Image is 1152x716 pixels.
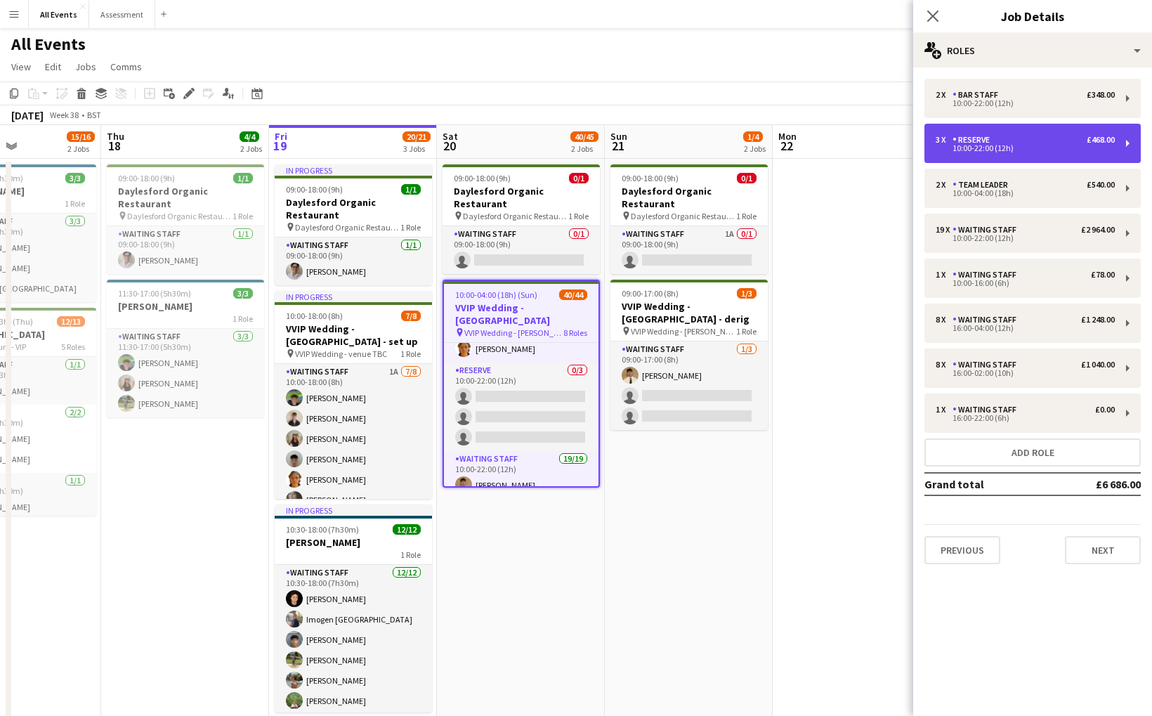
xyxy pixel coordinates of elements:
div: 10:00-22:00 (12h) [936,145,1115,152]
span: 40/44 [559,289,587,300]
span: 1 Role [568,211,589,221]
div: 1 x [936,405,953,415]
app-job-card: 09:00-18:00 (9h)0/1Daylesford Organic Restaurant Daylesford Organic Restaurant1 RoleWaiting Staff... [610,164,768,274]
span: 3/3 [65,173,85,183]
span: VVIP Wedding - [PERSON_NAME][GEOGRAPHIC_DATA][PERSON_NAME] [464,327,563,338]
app-job-card: In progress09:00-18:00 (9h)1/1Daylesford Organic Restaurant Daylesford Organic Restaurant1 RoleWa... [275,164,432,285]
div: 1 x [936,270,953,280]
app-card-role: Reserve0/310:00-22:00 (12h) [444,363,598,451]
app-card-role: Waiting Staff1A0/109:00-18:00 (9h) [610,226,768,274]
button: Next [1065,536,1141,564]
a: Edit [39,58,67,76]
div: £468.00 [1087,135,1115,145]
a: View [6,58,37,76]
span: 15/16 [67,131,95,142]
app-job-card: 09:00-17:00 (8h)1/3VVIP Wedding - [GEOGRAPHIC_DATA] - derig VVIP Wedding - [PERSON_NAME][GEOGRAPH... [610,280,768,430]
div: 2 Jobs [571,143,598,154]
span: 1 Role [233,313,253,324]
span: 1 Role [736,211,757,221]
div: [DATE] [11,108,44,122]
span: 1/1 [401,184,421,195]
span: Comms [110,60,142,73]
div: 3 x [936,135,953,145]
span: 09:00-18:00 (9h) [286,184,343,195]
h3: VVIP Wedding - [GEOGRAPHIC_DATA] [444,301,598,327]
span: 10:00-18:00 (8h) [286,311,343,321]
span: Daylesford Organic Restaurant [295,222,400,233]
span: VVIP Wedding - venue TBC [295,349,387,359]
span: Edit [45,60,61,73]
div: Waiting Staff [953,315,1022,325]
div: Waiting Staff [953,360,1022,370]
span: 10:00-04:00 (18h) (Sun) [455,289,537,300]
span: 1 Role [400,222,421,233]
span: Jobs [75,60,96,73]
span: 0/1 [737,173,757,183]
td: £6 686.00 [1052,473,1141,495]
span: 18 [105,138,124,154]
div: 2 x [936,180,953,190]
div: £0.00 [1095,405,1115,415]
span: 40/45 [570,131,598,142]
span: 5 Roles [61,341,85,352]
div: £2 964.00 [1081,225,1115,235]
div: 10:00-16:00 (6h) [936,280,1115,287]
div: Team Leader [953,180,1014,190]
div: 16:00-02:00 (10h) [936,370,1115,377]
td: Grand total [924,473,1052,495]
button: Assessment [89,1,155,28]
span: 7/8 [401,311,421,321]
app-card-role: Waiting Staff3/311:30-17:00 (5h30m)[PERSON_NAME][PERSON_NAME][PERSON_NAME] [107,329,264,417]
h3: VVIP Wedding - [GEOGRAPHIC_DATA] - set up [275,323,432,348]
span: 09:00-18:00 (9h) [118,173,175,183]
span: Week 38 [46,110,81,120]
app-job-card: 09:00-18:00 (9h)1/1Daylesford Organic Restaurant Daylesford Organic Restaurant1 RoleWaiting Staff... [107,164,264,274]
span: Daylesford Organic Restaurant [631,211,736,221]
div: 3 Jobs [403,143,430,154]
app-card-role: Waiting Staff0/109:00-18:00 (9h) [443,226,600,274]
div: In progress [275,291,432,302]
span: Daylesford Organic Restaurant [463,211,568,221]
span: 12/13 [57,316,85,327]
div: 11:30-17:00 (5h30m)3/3[PERSON_NAME]1 RoleWaiting Staff3/311:30-17:00 (5h30m)[PERSON_NAME][PERSON_... [107,280,264,417]
h3: Job Details [913,7,1152,25]
span: Sat [443,130,458,143]
div: 10:00-04:00 (18h) [936,190,1115,197]
app-job-card: 10:00-04:00 (18h) (Sun)40/44VVIP Wedding - [GEOGRAPHIC_DATA] VVIP Wedding - [PERSON_NAME][GEOGRAP... [443,280,600,488]
div: 10:00-22:00 (12h) [936,100,1115,107]
span: 1 Role [736,326,757,337]
span: 3/3 [233,288,253,299]
div: In progress [275,164,432,176]
span: 1/4 [743,131,763,142]
button: Previous [924,536,1000,564]
div: £348.00 [1087,90,1115,100]
div: 2 Jobs [67,143,94,154]
div: 19 x [936,225,953,235]
div: 2 x [936,90,953,100]
div: In progress [275,505,432,516]
div: 8 x [936,360,953,370]
span: 1 Role [400,549,421,560]
app-card-role: Waiting Staff1/109:00-18:00 (9h)[PERSON_NAME] [275,237,432,285]
span: 20/21 [402,131,431,142]
span: 1 Role [400,349,421,359]
div: Waiting Staff [953,225,1022,235]
span: 09:00-17:00 (8h) [622,288,679,299]
span: VVIP Wedding - [PERSON_NAME][GEOGRAPHIC_DATA][PERSON_NAME] [631,326,736,337]
div: Roles [913,34,1152,67]
app-job-card: In progress10:30-18:00 (7h30m)12/12[PERSON_NAME]1 RoleWaiting Staff12/1210:30-18:00 (7h30m)[PERSO... [275,505,432,712]
app-job-card: In progress10:00-18:00 (8h)7/8VVIP Wedding - [GEOGRAPHIC_DATA] - set up VVIP Wedding - venue TBC1... [275,291,432,499]
h3: Daylesford Organic Restaurant [443,185,600,210]
app-job-card: 09:00-18:00 (9h)0/1Daylesford Organic Restaurant Daylesford Organic Restaurant1 RoleWaiting Staff... [443,164,600,274]
h3: [PERSON_NAME] [107,300,264,313]
div: 2 Jobs [744,143,766,154]
span: 09:00-18:00 (9h) [454,173,511,183]
div: £1 248.00 [1081,315,1115,325]
span: 21 [608,138,627,154]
